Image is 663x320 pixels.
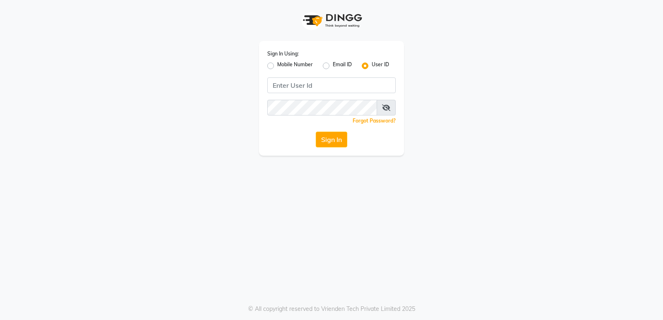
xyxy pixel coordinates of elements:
label: Email ID [333,61,352,71]
input: Username [267,77,396,93]
button: Sign In [316,132,347,147]
img: logo1.svg [298,8,365,33]
label: User ID [372,61,389,71]
label: Mobile Number [277,61,313,71]
a: Forgot Password? [353,118,396,124]
label: Sign In Using: [267,50,299,58]
input: Username [267,100,377,115]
